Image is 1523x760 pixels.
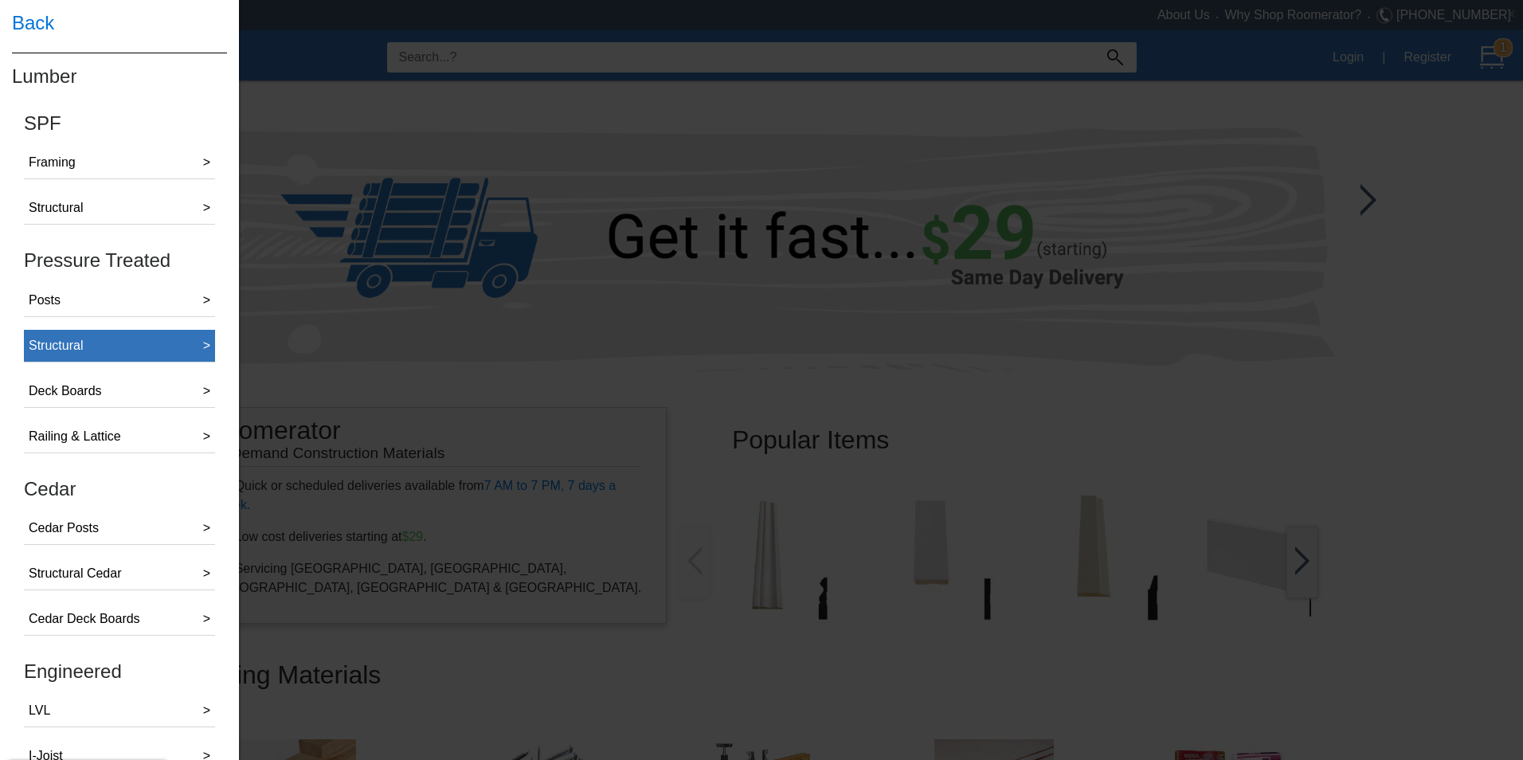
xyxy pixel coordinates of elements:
[203,198,210,217] div: >
[24,603,215,636] button: Cedar Deck Boards>
[29,291,61,310] div: Posts
[29,519,99,538] div: Cedar Posts
[24,661,215,682] h4: Engineered
[29,609,140,629] div: Cedar Deck Boards
[24,250,215,271] h4: Pressure Treated
[24,479,215,499] h4: Cedar
[203,427,210,446] div: >
[203,336,210,355] div: >
[24,695,215,727] button: LVL>
[24,284,215,317] button: Posts>
[24,512,215,545] button: Cedar Posts>
[24,147,215,179] button: Framing>
[24,421,215,453] button: Railing & Lattice>
[203,609,210,629] div: >
[203,701,210,720] div: >
[29,701,50,720] div: LVL
[203,291,210,310] div: >
[203,153,210,172] div: >
[24,192,215,225] button: Structural>
[24,558,215,590] button: Structural Cedar>
[203,382,210,401] div: >
[12,53,227,100] h4: Lumber
[203,519,210,538] div: >
[203,564,210,583] div: >
[29,382,102,401] div: Deck Boards
[24,330,215,362] button: Structural>
[24,113,215,134] h4: SPF
[29,153,76,172] div: Framing
[29,198,83,217] div: Structural
[29,427,121,446] div: Railing & Lattice
[29,564,122,583] div: Structural Cedar
[24,375,215,408] button: Deck Boards>
[29,336,83,355] div: Structural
